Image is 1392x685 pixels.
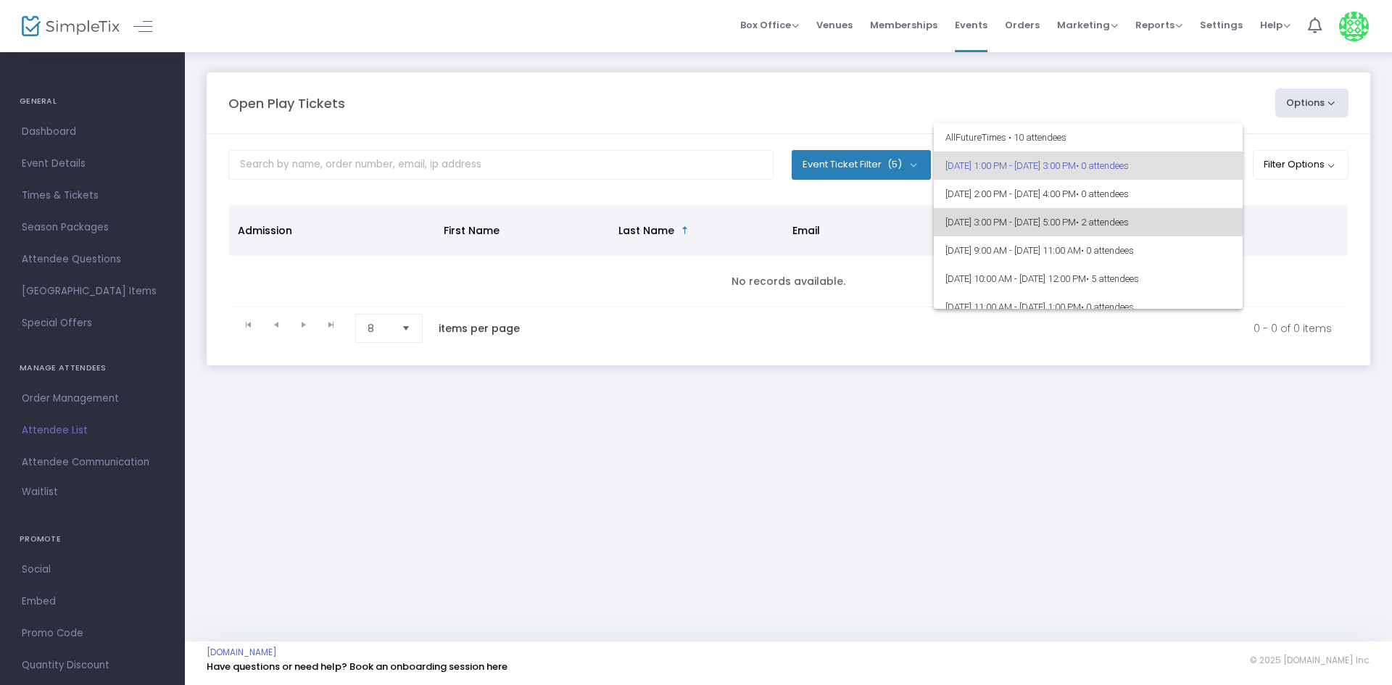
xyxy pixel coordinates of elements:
span: All Future Times • 10 attendees [945,123,1231,151]
span: • 0 attendees [1076,188,1129,199]
span: • 0 attendees [1081,245,1134,256]
span: [DATE] 1:00 PM - [DATE] 3:00 PM [945,151,1231,180]
span: • 5 attendees [1086,273,1139,284]
span: [DATE] 10:00 AM - [DATE] 12:00 PM [945,265,1231,293]
span: • 0 attendees [1076,160,1129,171]
span: [DATE] 11:00 AM - [DATE] 1:00 PM [945,293,1231,321]
span: [DATE] 9:00 AM - [DATE] 11:00 AM [945,236,1231,265]
span: [DATE] 2:00 PM - [DATE] 4:00 PM [945,180,1231,208]
span: • 2 attendees [1076,217,1129,228]
span: • 0 attendees [1081,302,1134,312]
span: [DATE] 3:00 PM - [DATE] 5:00 PM [945,208,1231,236]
